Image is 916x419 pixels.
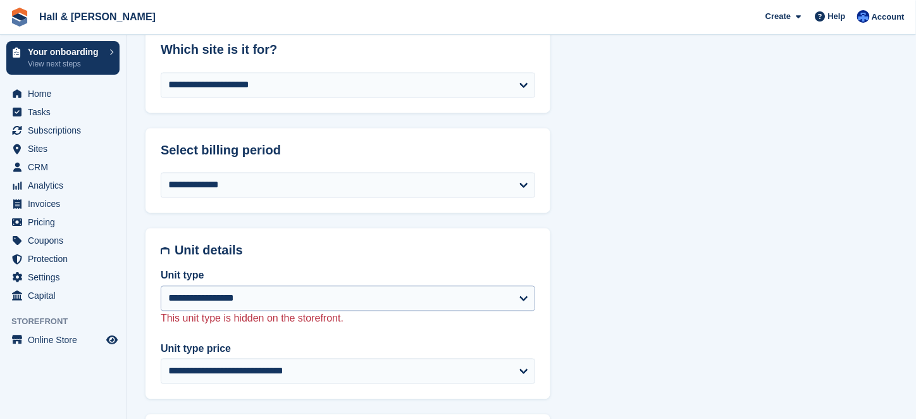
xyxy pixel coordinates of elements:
h2: Unit details [175,244,535,258]
span: Subscriptions [28,122,104,139]
span: Capital [28,287,104,304]
a: menu [6,268,120,286]
span: Help [828,10,846,23]
p: Your onboarding [28,47,103,56]
span: CRM [28,158,104,176]
a: menu [6,331,120,349]
img: Claire Banham [857,10,870,23]
a: menu [6,140,120,158]
a: menu [6,232,120,249]
p: View next steps [28,58,103,70]
p: This unit type is hidden on the storefront. [161,311,535,327]
a: menu [6,85,120,103]
a: menu [6,195,120,213]
h2: Select billing period [161,144,535,158]
label: Unit type [161,268,535,284]
a: menu [6,287,120,304]
span: Tasks [28,103,104,121]
a: menu [6,158,120,176]
label: Unit type price [161,342,535,357]
span: Protection [28,250,104,268]
span: Online Store [28,331,104,349]
img: stora-icon-8386f47178a22dfd0bd8f6a31ec36ba5ce8667c1dd55bd0f319d3a0aa187defe.svg [10,8,29,27]
span: Create [765,10,791,23]
a: menu [6,177,120,194]
span: Sites [28,140,104,158]
span: Account [872,11,905,23]
h2: Which site is it for? [161,43,535,58]
span: Coupons [28,232,104,249]
span: Home [28,85,104,103]
a: menu [6,213,120,231]
span: Pricing [28,213,104,231]
span: Invoices [28,195,104,213]
a: menu [6,122,120,139]
a: Your onboarding View next steps [6,41,120,75]
a: Preview store [104,332,120,347]
span: Settings [28,268,104,286]
span: Storefront [11,315,126,328]
a: menu [6,250,120,268]
span: Analytics [28,177,104,194]
a: menu [6,103,120,121]
img: unit-details-icon-595b0c5c156355b767ba7b61e002efae458ec76ed5ec05730b8e856ff9ea34a9.svg [161,244,170,258]
a: Hall & [PERSON_NAME] [34,6,161,27]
